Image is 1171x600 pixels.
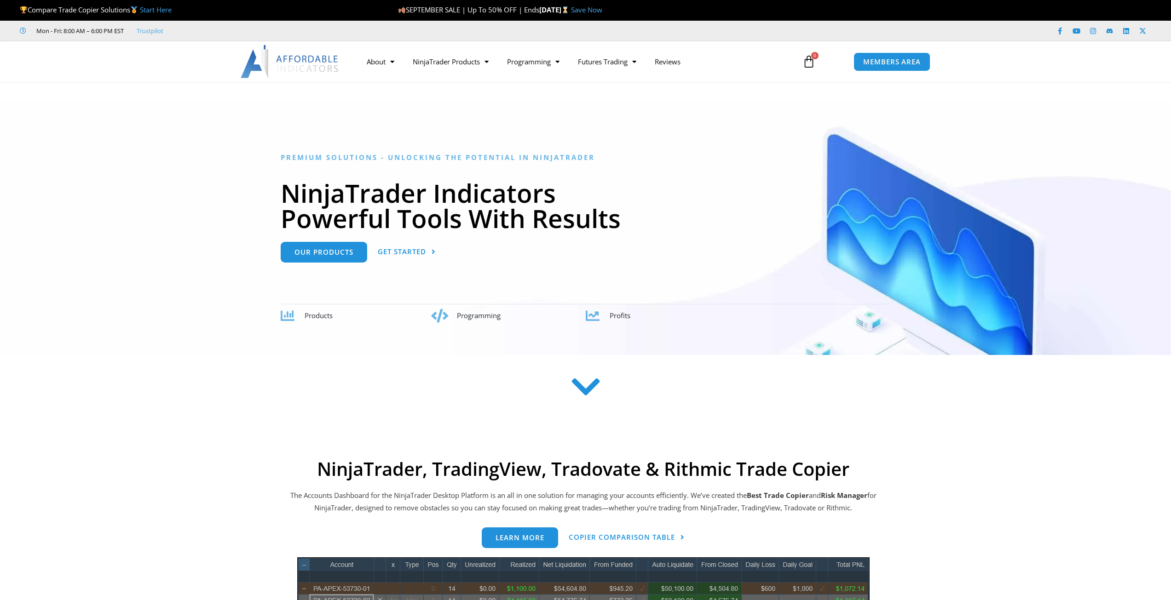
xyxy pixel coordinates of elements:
[131,6,138,13] img: 🥇
[34,25,124,36] span: Mon - Fri: 8:00 AM – 6:00 PM EST
[569,527,685,548] a: Copier Comparison Table
[811,52,819,59] span: 0
[646,51,690,72] a: Reviews
[281,242,367,263] a: Our Products
[289,458,878,480] h2: NinjaTrader, TradingView, Tradovate & Rithmic Trade Copier
[821,491,867,500] strong: Risk Manager
[498,51,569,72] a: Programming
[571,5,602,14] a: Save Now
[241,45,340,78] img: LogoAI | Affordable Indicators – NinjaTrader
[610,311,630,320] span: Profits
[378,248,426,255] span: Get Started
[20,6,27,13] img: 🏆
[358,51,404,72] a: About
[457,311,501,320] span: Programming
[398,5,539,14] span: SEPTEMBER SALE | Up To 50% OFF | Ends
[747,491,809,500] b: Best Trade Copier
[281,180,890,231] h1: NinjaTrader Indicators Powerful Tools With Results
[289,489,878,515] p: The Accounts Dashboard for the NinjaTrader Desktop Platform is an all in one solution for managin...
[294,249,353,256] span: Our Products
[358,51,792,72] nav: Menu
[305,311,333,320] span: Products
[854,52,930,71] a: MEMBERS AREA
[140,5,172,14] a: Start Here
[539,5,571,14] strong: [DATE]
[378,242,436,263] a: Get Started
[137,25,163,36] a: Trustpilot
[863,58,921,65] span: MEMBERS AREA
[569,534,675,541] span: Copier Comparison Table
[562,6,569,13] img: ⌛
[281,153,890,162] h6: Premium Solutions - Unlocking the Potential in NinjaTrader
[404,51,498,72] a: NinjaTrader Products
[569,51,646,72] a: Futures Trading
[20,5,172,14] span: Compare Trade Copier Solutions
[496,534,544,541] span: Learn more
[482,527,558,548] a: Learn more
[789,48,829,75] a: 0
[398,6,405,13] img: 🍂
